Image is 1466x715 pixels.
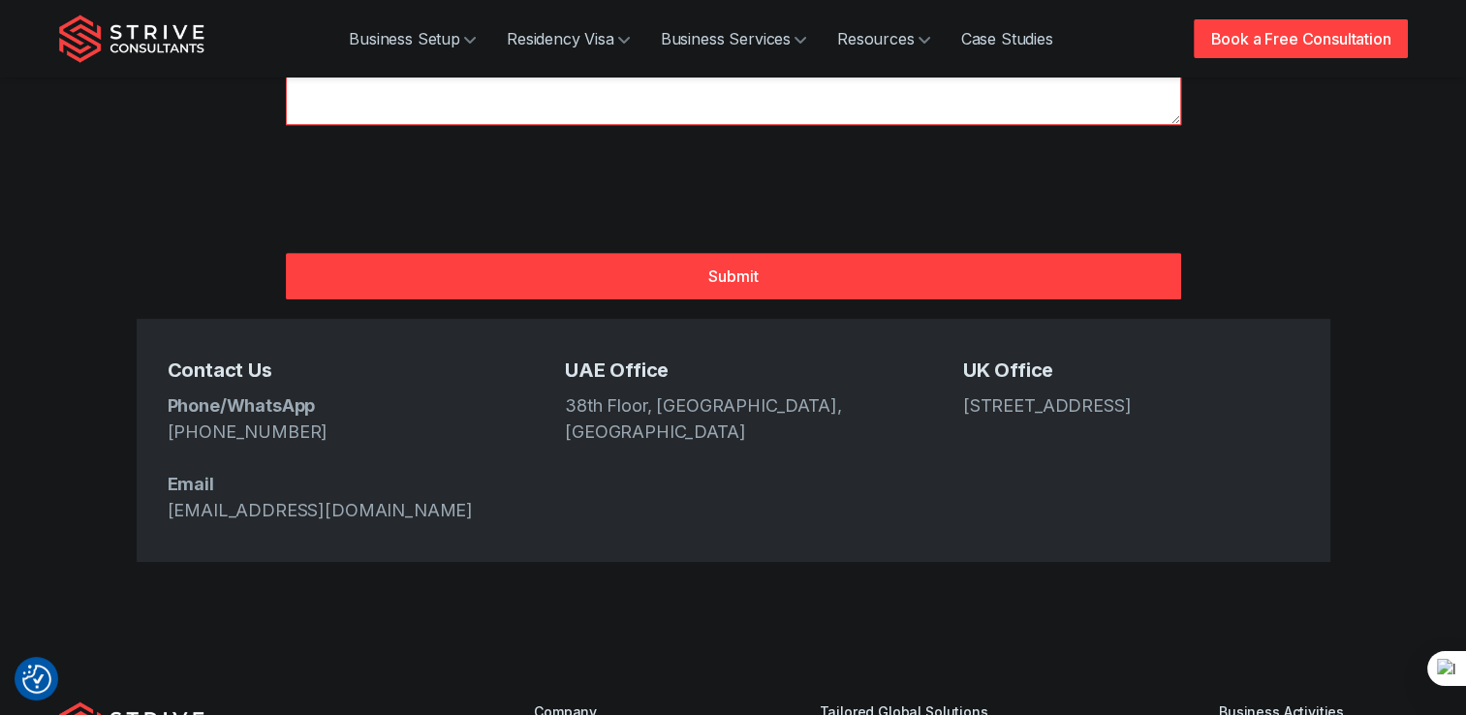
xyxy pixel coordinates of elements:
[565,392,901,445] address: 38th Floor, [GEOGRAPHIC_DATA], [GEOGRAPHIC_DATA]
[963,357,1299,385] h5: UK Office
[491,19,645,58] a: Residency Visa
[59,15,204,63] img: Strive Consultants
[822,19,946,58] a: Resources
[645,19,822,58] a: Business Services
[168,500,474,520] a: [EMAIL_ADDRESS][DOMAIN_NAME]
[963,392,1299,419] address: [STREET_ADDRESS]
[286,154,580,230] iframe: reCAPTCHA
[22,665,51,694] img: Revisit consent button
[168,357,504,385] h5: Contact Us
[565,357,901,385] h5: UAE Office
[168,395,316,416] strong: Phone/WhatsApp
[286,253,1181,299] button: Submit
[946,19,1069,58] a: Case Studies
[333,19,491,58] a: Business Setup
[168,421,328,442] a: [PHONE_NUMBER]
[1194,19,1407,58] a: Book a Free Consultation
[22,665,51,694] button: Consent Preferences
[168,474,214,494] strong: Email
